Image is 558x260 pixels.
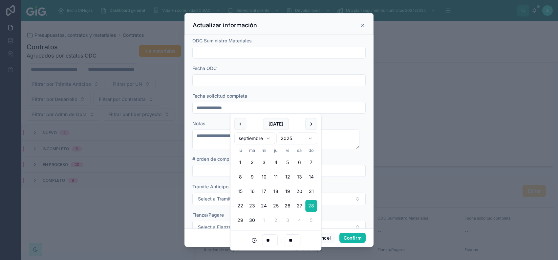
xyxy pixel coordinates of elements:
[234,185,246,197] button: lunes, 15 de septiembre de 2025
[246,200,258,212] button: martes, 23 de septiembre de 2025
[192,38,252,43] span: ODC Suministro Materiales
[339,233,366,243] button: Confirm
[293,214,305,226] button: sábado, 4 de octubre de 2025
[258,156,270,168] button: miércoles, 3 de septiembre de 2025
[192,212,224,218] span: Fianza/Pagare
[258,214,270,226] button: miércoles, 1 de octubre de 2025
[192,65,217,71] span: Fecha ODC
[234,147,246,154] th: lunes
[246,185,258,197] button: martes, 16 de septiembre de 2025
[198,196,253,202] span: Select a Tramite Anticipo
[192,221,366,233] button: Select Button
[305,214,317,226] button: domingo, 5 de octubre de 2025
[311,233,335,243] button: Cancel
[282,185,293,197] button: viernes, 19 de septiembre de 2025
[234,234,317,246] div: :
[270,185,282,197] button: jueves, 18 de septiembre de 2025
[270,171,282,183] button: jueves, 11 de septiembre de 2025
[293,200,305,212] button: sábado, 27 de septiembre de 2025
[270,214,282,226] button: jueves, 2 de octubre de 2025
[192,193,366,205] button: Select Button
[293,156,305,168] button: sábado, 6 de septiembre de 2025
[246,171,258,183] button: martes, 9 de septiembre de 2025
[293,185,305,197] button: sábado, 20 de septiembre de 2025
[282,200,293,212] button: viernes, 26 de septiembre de 2025
[282,171,293,183] button: viernes, 12 de septiembre de 2025
[270,200,282,212] button: jueves, 25 de septiembre de 2025
[258,185,270,197] button: miércoles, 17 de septiembre de 2025
[305,156,317,168] button: domingo, 7 de septiembre de 2025
[192,156,234,162] span: # orden de compra
[234,156,246,168] button: lunes, 1 de septiembre de 2025
[192,121,205,126] span: Notas
[192,93,247,99] span: Fecha solicitud completa
[192,184,228,189] span: Tramite Anticipo
[246,156,258,168] button: martes, 2 de septiembre de 2025
[305,171,317,183] button: domingo, 14 de septiembre de 2025
[270,156,282,168] button: jueves, 4 de septiembre de 2025
[305,200,317,212] button: domingo, 28 de septiembre de 2025, selected
[258,200,270,212] button: miércoles, 24 de septiembre de 2025
[263,118,289,130] button: [DATE]
[305,147,317,154] th: domingo
[305,185,317,197] button: domingo, 21 de septiembre de 2025
[234,214,246,226] button: Today, lunes, 29 de septiembre de 2025
[198,224,248,230] span: Select a Fianza/Pagare
[293,171,305,183] button: sábado, 13 de septiembre de 2025
[270,147,282,154] th: jueves
[282,214,293,226] button: viernes, 3 de octubre de 2025
[258,171,270,183] button: miércoles, 10 de septiembre de 2025
[234,171,246,183] button: lunes, 8 de septiembre de 2025
[293,147,305,154] th: sábado
[282,156,293,168] button: viernes, 5 de septiembre de 2025
[234,147,317,226] table: septiembre 2025
[246,147,258,154] th: martes
[193,21,257,29] h3: Actualizar información
[258,147,270,154] th: miércoles
[282,147,293,154] th: viernes
[234,200,246,212] button: lunes, 22 de septiembre de 2025
[246,214,258,226] button: martes, 30 de septiembre de 2025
